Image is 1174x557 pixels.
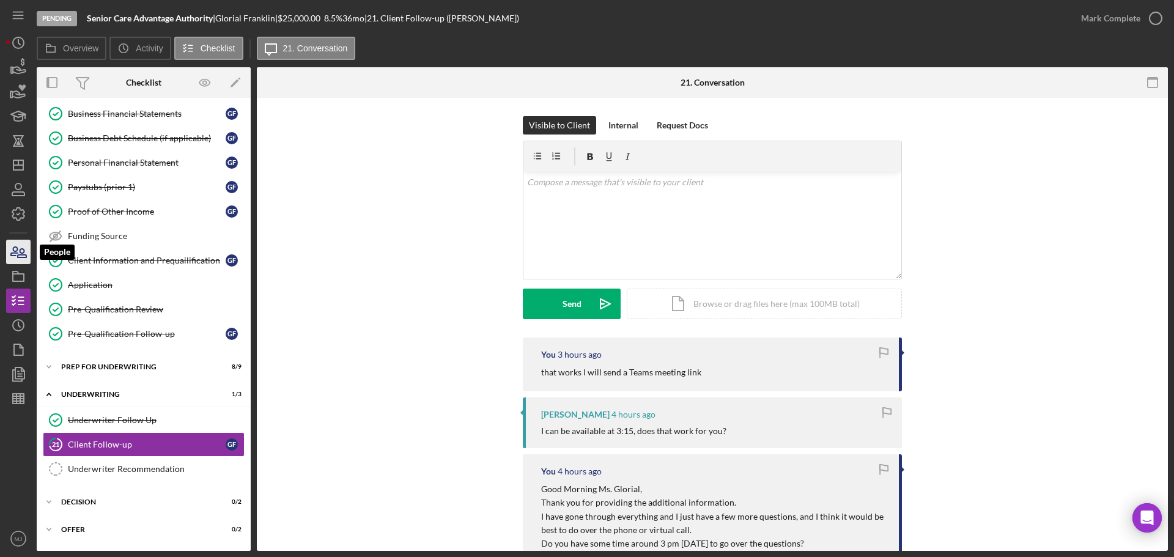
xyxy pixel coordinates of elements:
div: 8.5 % [324,13,342,23]
div: Underwriter Follow Up [68,415,244,425]
p: I have gone through everything and I just have a few more questions, and I think it would be best... [541,510,887,537]
div: $25,000.00 [278,13,324,23]
div: Business Financial Statements [68,109,226,119]
div: G F [226,132,238,144]
div: 36 mo [342,13,364,23]
div: Pending [37,11,77,26]
div: | 21. Client Follow-up ([PERSON_NAME]) [364,13,519,23]
tspan: 21 [52,440,59,448]
div: Paystubs (prior 1) [68,182,226,192]
div: G F [226,157,238,169]
button: Send [523,289,621,319]
div: Internal [608,116,638,135]
a: Pre-Qualification Review [43,297,245,322]
div: Proof of Other Income [68,207,226,216]
div: Mark Complete [1081,6,1140,31]
label: Overview [63,43,98,53]
div: Prep for Underwriting [61,363,211,371]
time: 2025-09-02 16:34 [558,350,602,360]
div: 0 / 2 [220,498,242,506]
a: Business Financial StatementsGF [43,101,245,126]
button: Mark Complete [1069,6,1168,31]
div: Business Debt Schedule (if applicable) [68,133,226,143]
button: Activity [109,37,171,60]
div: You [541,467,556,476]
div: Decision [61,498,211,506]
a: Underwriter Follow Up [43,408,245,432]
label: 21. Conversation [283,43,348,53]
div: G F [226,108,238,120]
label: Checklist [201,43,235,53]
time: 2025-09-02 15:25 [611,410,655,419]
time: 2025-09-02 15:00 [558,467,602,476]
div: Application [68,280,244,290]
label: Activity [136,43,163,53]
div: 1 / 3 [220,391,242,398]
div: Request Docs [657,116,708,135]
a: Proof of Other IncomeGF [43,199,245,224]
div: I can be available at 3:15, does that work for you? [541,426,726,436]
a: Pre-Qualification Follow-upGF [43,322,245,346]
a: Client Information and PrequailificationGF [43,248,245,273]
div: Pre-Qualification Follow-up [68,329,226,339]
div: Underwriting [61,391,211,398]
div: Glorial Franklin | [215,13,278,23]
div: Open Intercom Messenger [1132,503,1162,533]
div: Funding Source [68,231,244,241]
div: Pre-Qualification Review [68,304,244,314]
div: 21. Conversation [681,78,745,87]
div: G F [226,181,238,193]
button: Request Docs [651,116,714,135]
a: 21Client Follow-upGF [43,432,245,457]
a: Funding Source [43,224,245,248]
p: Do you have some time around 3 pm [DATE] to go over the questions? [541,537,887,550]
p: that works I will send a Teams meeting link [541,366,701,379]
div: 8 / 9 [220,363,242,371]
div: Checklist [126,78,161,87]
p: Good Morning Ms. Glorial, [541,482,887,496]
a: Underwriter Recommendation [43,457,245,481]
div: Offer [61,526,211,533]
div: 0 / 2 [220,526,242,533]
div: Visible to Client [529,116,590,135]
div: G F [226,438,238,451]
a: Paystubs (prior 1)GF [43,175,245,199]
div: You [541,350,556,360]
div: Underwriter Recommendation [68,464,244,474]
div: Send [563,289,581,319]
div: G F [226,254,238,267]
button: Checklist [174,37,243,60]
button: MJ [6,526,31,551]
div: G F [226,205,238,218]
a: Business Debt Schedule (if applicable)GF [43,126,245,150]
a: Application [43,273,245,297]
a: Personal Financial StatementGF [43,150,245,175]
div: Client Follow-up [68,440,226,449]
button: Visible to Client [523,116,596,135]
div: [PERSON_NAME] [541,410,610,419]
b: Senior Care Advantage Authority [87,13,213,23]
text: MJ [15,536,23,542]
div: G F [226,328,238,340]
button: Internal [602,116,644,135]
div: Personal Financial Statement [68,158,226,168]
button: Overview [37,37,106,60]
div: Client Information and Prequailification [68,256,226,265]
div: | [87,13,215,23]
button: 21. Conversation [257,37,356,60]
p: Thank you for providing the additional information. [541,496,887,509]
